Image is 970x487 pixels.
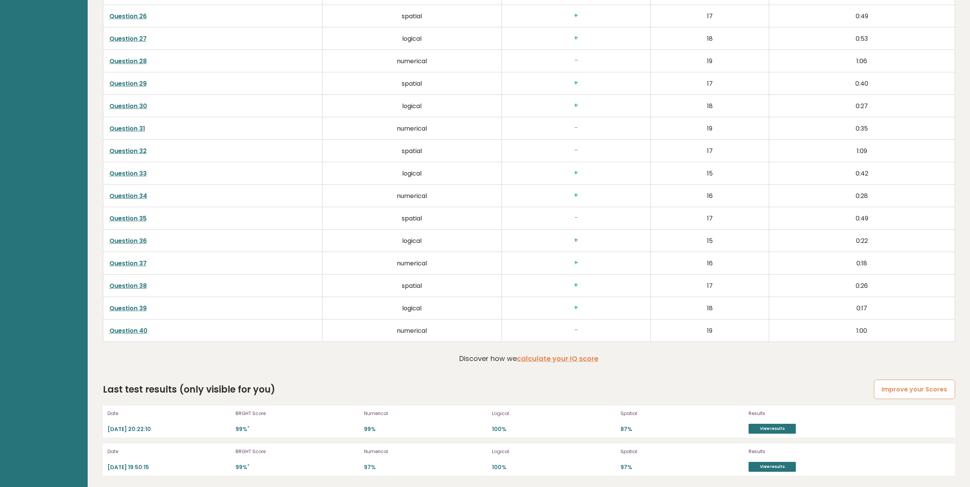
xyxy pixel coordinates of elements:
[364,426,488,433] p: 99%
[508,147,645,155] h3: -
[109,169,147,178] a: Question 33
[322,5,502,27] td: spatial
[651,27,769,50] td: 18
[322,319,502,342] td: numerical
[508,57,645,65] h3: -
[651,95,769,117] td: 18
[322,230,502,252] td: logical
[364,410,488,417] p: Numerical
[508,192,645,200] h3: +
[769,297,955,319] td: 0:17
[109,192,147,200] a: Question 34
[769,117,955,140] td: 0:35
[492,426,616,433] p: 100%
[769,185,955,207] td: 0:28
[107,410,231,417] p: Date
[769,275,955,297] td: 0:26
[651,319,769,342] td: 19
[236,448,359,455] p: BRGHT Score
[107,464,231,471] p: [DATE] 19:50:15
[492,448,616,455] p: Logical
[109,102,147,110] a: Question 30
[769,95,955,117] td: 0:27
[109,281,147,290] a: Question 38
[492,410,616,417] p: Logical
[109,214,147,223] a: Question 35
[322,162,502,185] td: logical
[109,124,145,133] a: Question 31
[109,236,147,245] a: Question 36
[109,34,147,43] a: Question 27
[508,214,645,222] h3: -
[651,140,769,162] td: 17
[620,426,744,433] p: 87%
[109,304,147,313] a: Question 39
[322,117,502,140] td: numerical
[236,464,359,471] p: 99%
[769,207,955,230] td: 0:49
[508,236,645,244] h3: +
[492,464,616,471] p: 100%
[769,72,955,95] td: 0:40
[109,259,147,268] a: Question 37
[651,185,769,207] td: 16
[508,79,645,87] h3: +
[364,448,488,455] p: Numerical
[769,50,955,72] td: 1:06
[749,462,796,472] a: View results
[508,12,645,20] h3: +
[322,185,502,207] td: numerical
[322,72,502,95] td: spatial
[508,124,645,132] h3: -
[322,27,502,50] td: logical
[364,464,488,471] p: 97%
[508,169,645,177] h3: +
[874,380,955,399] a: Improve your Scores
[508,281,645,289] h3: +
[322,95,502,117] td: logical
[769,140,955,162] td: 1:09
[769,27,955,50] td: 0:53
[236,426,359,433] p: 99%
[236,410,359,417] p: BRGHT Score
[322,207,502,230] td: spatial
[749,448,829,455] p: Results
[322,275,502,297] td: spatial
[651,117,769,140] td: 19
[322,297,502,319] td: logical
[517,354,598,363] a: calculate your IQ score
[508,304,645,312] h3: +
[769,252,955,275] td: 0:18
[651,252,769,275] td: 16
[651,50,769,72] td: 19
[651,5,769,27] td: 17
[651,162,769,185] td: 15
[620,410,744,417] p: Spatial
[109,12,147,21] a: Question 26
[651,72,769,95] td: 17
[769,230,955,252] td: 0:22
[749,410,829,417] p: Results
[651,230,769,252] td: 15
[749,424,796,434] a: View results
[651,297,769,319] td: 18
[109,326,148,335] a: Question 40
[109,57,147,65] a: Question 28
[508,102,645,110] h3: +
[107,448,231,455] p: Date
[769,162,955,185] td: 0:42
[322,50,502,72] td: numerical
[107,426,231,433] p: [DATE] 20:22:10
[651,207,769,230] td: 17
[109,79,147,88] a: Question 29
[109,147,147,155] a: Question 32
[459,353,598,364] p: Discover how we
[508,326,645,334] h3: -
[769,319,955,342] td: 1:00
[651,275,769,297] td: 17
[322,140,502,162] td: spatial
[508,259,645,267] h3: +
[769,5,955,27] td: 0:49
[322,252,502,275] td: numerical
[620,448,744,455] p: Spatial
